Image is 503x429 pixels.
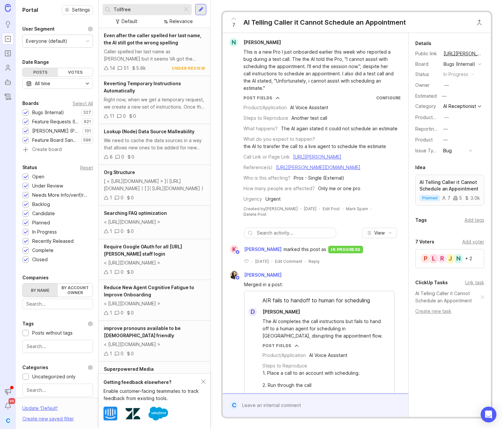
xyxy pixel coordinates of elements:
[170,18,193,25] div: Relevance
[2,76,14,88] a: Autopilot
[428,253,439,264] div: L
[110,309,112,316] div: 1
[99,206,210,239] a: Searching FAQ optimization< [URL][DOMAIN_NAME] >100
[243,185,315,192] div: How many people are affected?
[22,415,74,422] div: Create new saved filter
[243,95,280,101] button: Post Fields
[104,178,205,192] div: [ < [URL][DOMAIN_NAME] > ]( [URL][DOMAIN_NAME] ) [ ]( [URL][DOMAIN_NAME] )
[2,386,14,397] button: Announcements
[309,259,320,264] div: Reply
[229,38,238,47] div: N
[263,382,360,389] div: 2. Run through the call
[243,174,290,182] div: Who is this affecting?
[126,406,140,421] img: Zendesk logo
[104,325,181,338] span: improve pronouns available to be [DEMOGRAPHIC_DATA] friendly
[2,415,14,426] button: C
[415,114,450,120] label: ProductboardID
[243,114,288,122] div: Steps to Reproduce
[121,350,124,357] div: 0
[244,281,395,288] div: Merged in a post:
[104,259,205,266] div: < [URL][DOMAIN_NAME] >
[104,169,135,175] span: Org Structure
[442,49,484,58] a: [URL][PERSON_NAME]
[465,279,484,286] div: Link task
[32,238,74,245] div: Recently Released
[124,64,129,72] div: 51
[243,104,287,111] div: Product/Application
[32,210,55,217] div: Candidate
[32,373,76,380] div: Uncategorized only
[263,343,299,348] button: Post Fields
[22,164,37,171] div: Status
[103,407,117,420] img: Intercom logo
[5,4,11,12] img: Canny Home
[263,369,360,377] div: 1. Place a call to an account with scheduling.
[104,33,201,45] span: Even after the caller spelled her last name, the AI still got the wrong spelling
[226,271,287,279] a: Ysabelle Eugenio[PERSON_NAME]
[110,194,112,201] div: 1
[22,25,55,33] div: User Segment
[121,194,124,201] div: 0
[35,80,50,87] div: All time
[255,259,269,264] time: [DATE]
[131,228,134,235] div: 0
[172,65,205,71] div: under review
[22,405,58,415] div: Update ' Default '
[27,343,89,350] input: Search...
[26,38,67,45] div: Everyone (default)
[442,196,450,200] div: 7
[136,64,146,72] div: 5.8k
[263,343,291,348] div: Post Fields
[26,300,89,308] input: Search...
[110,350,112,357] div: 1
[415,290,481,304] a: AI Telling Caller it Cannot Schedule an Appointment
[84,119,91,124] p: 921
[415,238,434,246] div: 7 Voters
[99,124,210,165] a: Lookup (Node) Data Source MalleabilityWe need to cache the data sources in a way that allows new ...
[230,271,239,279] img: Ysabelle Eugenio
[2,47,14,59] a: Roadmaps
[32,329,73,337] div: Posts without tags
[122,18,137,25] div: Default
[465,216,484,224] div: Add tags
[248,308,257,316] div: D
[415,61,438,68] div: Board
[72,7,90,13] span: Settings
[420,253,431,264] div: P
[442,113,451,122] button: ProductboardID
[131,268,134,276] div: 0
[415,82,438,89] div: Owner
[22,58,49,66] div: Date Range
[104,218,205,226] div: < [URL][DOMAIN_NAME] >
[23,68,58,76] div: Posts
[22,320,34,328] div: Tags
[32,182,63,189] div: Under Review
[104,137,205,151] div: We need to cache the data sources in a way that allows new ones to be added for new instruction s...
[99,165,210,206] a: Org Structure[ < [URL][DOMAIN_NAME] > ]( [URL][DOMAIN_NAME] ) [ ]( [URL][DOMAIN_NAME] )100
[444,61,475,68] div: Bugs (Internal)
[244,296,394,308] div: AIR fails to handoff to human for scheduling
[263,309,300,315] span: [PERSON_NAME]
[104,81,181,93] span: Reverting Temporary Instructions Automatically
[263,318,384,340] div: The AI completes the call instructions but fails to hand off to a human agent for scheduling in [...
[62,5,93,14] button: Settings
[99,76,210,124] a: Reverting Temporary Instructions AutomaticallyRight now, when we get a temporary request, we crea...
[304,206,316,212] a: [DATE]
[99,321,210,362] a: improve pronouns available to be [DEMOGRAPHIC_DATA] friendly< [URL][DOMAIN_NAME] >100
[415,103,438,110] div: Category
[376,95,401,100] a: Configure
[32,109,64,116] div: Bugs (Internal)
[243,164,273,171] div: Reference(s)
[2,91,14,103] a: Changelog
[276,164,360,170] a: [URL][PERSON_NAME][DOMAIN_NAME]
[415,50,438,57] div: Public link
[319,206,320,212] div: ·
[114,6,180,13] input: Search...
[32,219,50,226] div: Planned
[2,33,14,45] a: Portal
[265,195,281,203] div: Urgent
[443,104,476,109] div: AI Receptionist
[2,18,14,30] a: Ideas
[305,259,306,264] div: ·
